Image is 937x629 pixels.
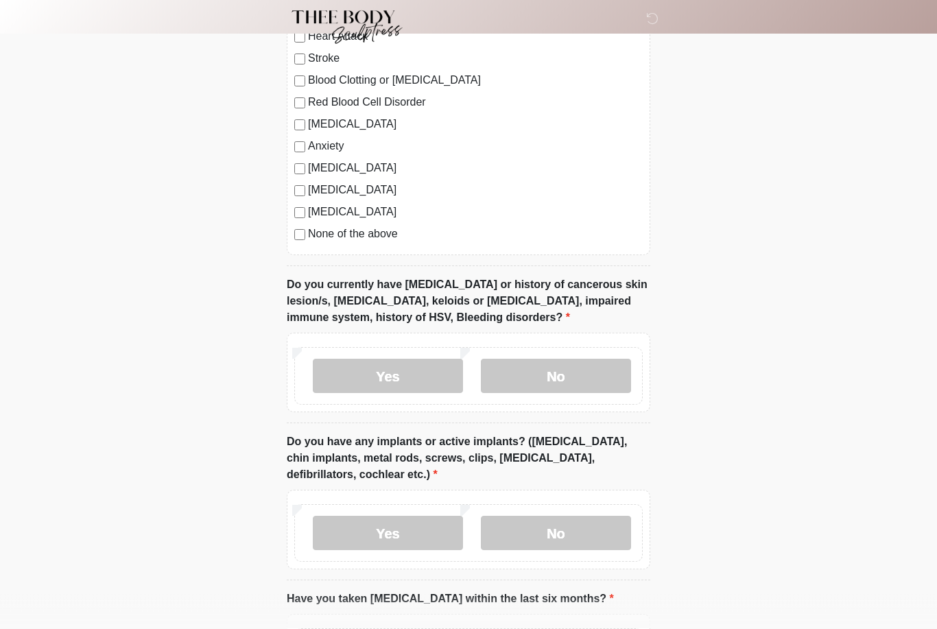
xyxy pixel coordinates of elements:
input: [MEDICAL_DATA] [294,208,305,219]
input: Stroke [294,54,305,65]
label: [MEDICAL_DATA] [308,117,643,133]
label: Blood Clotting or [MEDICAL_DATA] [308,73,643,89]
input: [MEDICAL_DATA] [294,164,305,175]
input: Red Blood Cell Disorder [294,98,305,109]
label: [MEDICAL_DATA] [308,182,643,199]
input: Anxiety [294,142,305,153]
label: Red Blood Cell Disorder [308,95,643,111]
label: None of the above [308,226,643,243]
label: [MEDICAL_DATA] [308,161,643,177]
label: Anxiety [308,139,643,155]
input: [MEDICAL_DATA] [294,186,305,197]
input: Blood Clotting or [MEDICAL_DATA] [294,76,305,87]
input: None of the above [294,230,305,241]
label: Do you have any implants or active implants? ([MEDICAL_DATA], chin implants, metal rods, screws, ... [287,434,650,484]
label: No [481,517,631,551]
label: Have you taken [MEDICAL_DATA] within the last six months? [287,591,614,608]
label: Do you currently have [MEDICAL_DATA] or history of cancerous skin lesion/s, [MEDICAL_DATA], keloi... [287,277,650,327]
label: Yes [313,359,463,394]
label: No [481,359,631,394]
label: Stroke [308,51,643,67]
input: [MEDICAL_DATA] [294,120,305,131]
img: Thee Body Sculptress Logo [273,10,414,45]
label: Yes [313,517,463,551]
label: [MEDICAL_DATA] [308,204,643,221]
